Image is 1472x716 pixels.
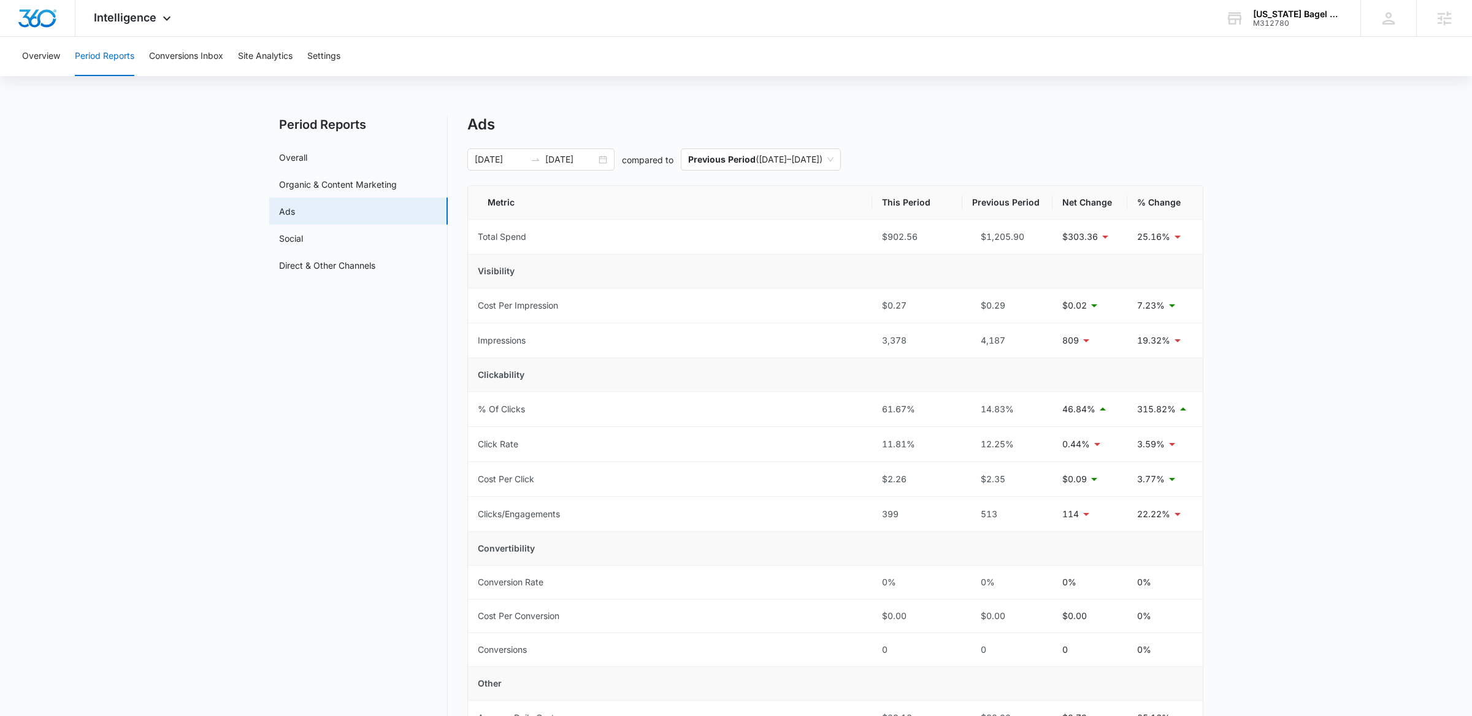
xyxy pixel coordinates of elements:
[531,155,540,164] span: to
[279,259,375,272] a: Direct & Other Channels
[1062,643,1068,656] p: 0
[478,402,525,416] div: % Of Clicks
[279,205,295,218] a: Ads
[1137,402,1176,416] p: 315.82%
[622,153,673,166] p: compared to
[475,153,526,166] input: Start date
[468,186,872,220] th: Metric
[882,507,953,521] div: 399
[882,575,953,589] div: 0%
[1137,299,1165,312] p: 7.23%
[136,72,207,80] div: Keywords by Traffic
[688,154,756,164] p: Previous Period
[882,472,953,486] div: $2.26
[1062,609,1087,623] p: $0.00
[972,643,1043,656] div: 0
[972,402,1043,416] div: 14.83%
[688,149,834,170] span: ( [DATE] – [DATE] )
[478,299,558,312] div: Cost Per Impression
[238,37,293,76] button: Site Analytics
[882,230,953,244] div: $902.56
[20,32,29,42] img: website_grey.svg
[478,472,534,486] div: Cost Per Click
[478,230,526,244] div: Total Spend
[1062,299,1087,312] p: $0.02
[1137,230,1170,244] p: 25.16%
[22,37,60,76] button: Overview
[972,507,1043,521] div: 513
[1137,643,1151,656] p: 0%
[1253,9,1343,19] div: account name
[122,71,132,81] img: tab_keywords_by_traffic_grey.svg
[882,437,953,451] div: 11.81%
[972,575,1043,589] div: 0%
[47,72,110,80] div: Domain Overview
[307,37,340,76] button: Settings
[478,643,527,656] div: Conversions
[882,643,953,656] div: 0
[545,153,596,166] input: End date
[478,609,559,623] div: Cost Per Conversion
[467,115,495,134] h1: Ads
[1137,507,1170,521] p: 22.22%
[972,299,1043,312] div: $0.29
[478,334,526,347] div: Impressions
[972,609,1043,623] div: $0.00
[972,230,1043,244] div: $1,205.90
[1062,472,1087,486] p: $0.09
[1137,334,1170,347] p: 19.32%
[1137,609,1151,623] p: 0%
[1062,334,1079,347] p: 809
[962,186,1052,220] th: Previous Period
[1062,437,1090,451] p: 0.44%
[1062,402,1095,416] p: 46.84%
[1253,19,1343,28] div: account id
[468,358,1203,392] td: Clickability
[94,11,156,24] span: Intelligence
[33,71,43,81] img: tab_domain_overview_orange.svg
[279,178,397,191] a: Organic & Content Marketing
[32,32,135,42] div: Domain: [DOMAIN_NAME]
[478,437,518,451] div: Click Rate
[972,472,1043,486] div: $2.35
[20,20,29,29] img: logo_orange.svg
[1137,472,1165,486] p: 3.77%
[1062,230,1098,244] p: $303.36
[279,151,307,164] a: Overall
[279,232,303,245] a: Social
[149,37,223,76] button: Conversions Inbox
[478,507,560,521] div: Clicks/Engagements
[882,609,953,623] div: $0.00
[882,402,953,416] div: 61.67%
[1127,186,1203,220] th: % Change
[972,334,1043,347] div: 4,187
[269,115,448,134] h2: Period Reports
[972,437,1043,451] div: 12.25%
[75,37,134,76] button: Period Reports
[1137,437,1165,451] p: 3.59%
[882,334,953,347] div: 3,378
[872,186,962,220] th: This Period
[468,532,1203,566] td: Convertibility
[1062,507,1079,521] p: 114
[468,255,1203,288] td: Visibility
[478,575,543,589] div: Conversion Rate
[1062,575,1076,589] p: 0%
[1052,186,1127,220] th: Net Change
[882,299,953,312] div: $0.27
[34,20,60,29] div: v 4.0.25
[531,155,540,164] span: swap-right
[1137,575,1151,589] p: 0%
[468,667,1203,701] td: Other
